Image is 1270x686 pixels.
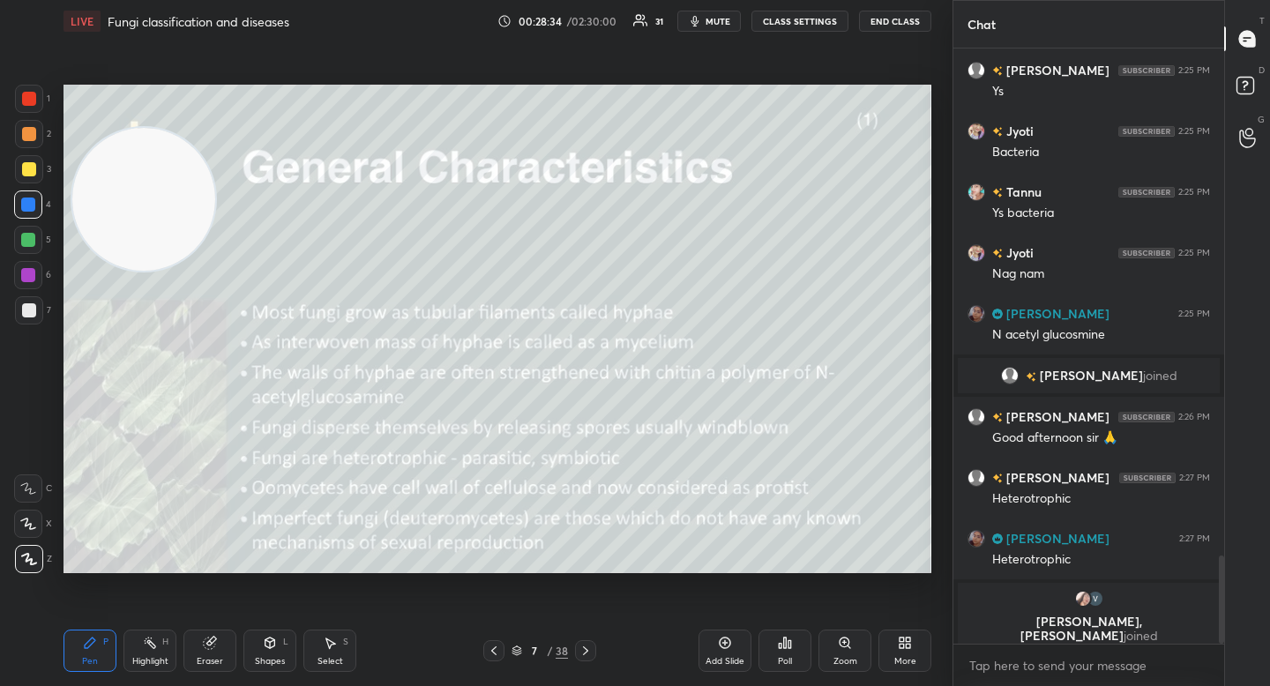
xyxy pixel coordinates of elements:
[14,261,51,289] div: 6
[1074,590,1092,608] img: 3
[706,657,744,666] div: Add Slide
[14,226,51,254] div: 5
[677,11,741,32] button: mute
[1259,63,1265,77] p: D
[15,296,51,324] div: 7
[63,11,101,32] div: LIVE
[132,657,168,666] div: Highlight
[14,474,52,503] div: C
[992,144,1210,161] div: Bacteria
[197,657,223,666] div: Eraser
[992,205,1210,222] div: Ys bacteria
[1178,309,1210,319] div: 2:25 PM
[1003,468,1109,487] h6: [PERSON_NAME]
[992,551,1210,569] div: Heterotrophic
[162,638,168,646] div: H
[992,66,1003,76] img: no-rating-badge.077c3623.svg
[1003,183,1042,201] h6: Tannu
[1143,369,1177,383] span: joined
[859,11,931,32] button: End Class
[108,13,289,30] h4: Fungi classification and diseases
[547,645,552,656] div: /
[15,155,51,183] div: 3
[655,17,663,26] div: 31
[967,123,985,140] img: e8ba785e28cc435d9d7c386c960b9786.jpg
[343,638,348,646] div: S
[15,120,51,148] div: 2
[1003,304,1109,323] h6: [PERSON_NAME]
[1118,65,1175,76] img: 4P8fHbbgJtejmAAAAAElFTkSuQmCC
[82,657,98,666] div: Pen
[967,183,985,201] img: bda48cfc8d5c48859e9a62742aa92501.jpg
[1003,243,1034,262] h6: Jyoti
[1259,14,1265,27] p: T
[992,429,1210,447] div: Good afternoon sir 🙏
[317,657,343,666] div: Select
[1118,412,1175,422] img: 4P8fHbbgJtejmAAAAAElFTkSuQmCC
[1178,412,1210,422] div: 2:26 PM
[967,62,985,79] img: default.png
[103,638,108,646] div: P
[967,305,985,323] img: ca61eb9b567543dc8f8ee0f7d59944e8.jpg
[833,657,857,666] div: Zoom
[778,657,792,666] div: Poll
[968,615,1209,643] p: [PERSON_NAME], [PERSON_NAME]
[992,249,1003,258] img: no-rating-badge.077c3623.svg
[1118,126,1175,137] img: 4P8fHbbgJtejmAAAAAElFTkSuQmCC
[992,413,1003,422] img: no-rating-badge.077c3623.svg
[967,408,985,426] img: default.png
[992,188,1003,198] img: no-rating-badge.077c3623.svg
[1179,473,1210,483] div: 2:27 PM
[992,473,1003,483] img: no-rating-badge.077c3623.svg
[706,15,730,27] span: mute
[992,309,1003,319] img: Learner_Badge_champion_ad955741a3.svg
[967,469,985,487] img: default.png
[751,11,848,32] button: CLASS SETTINGS
[1258,113,1265,126] p: G
[1178,126,1210,137] div: 2:25 PM
[967,530,985,548] img: ca61eb9b567543dc8f8ee0f7d59944e8.jpg
[967,244,985,262] img: e8ba785e28cc435d9d7c386c960b9786.jpg
[1087,590,1104,608] img: 3
[1124,627,1158,644] span: joined
[894,657,916,666] div: More
[255,657,285,666] div: Shapes
[1003,61,1109,79] h6: [PERSON_NAME]
[1118,187,1175,198] img: 4P8fHbbgJtejmAAAAAElFTkSuQmCC
[1003,529,1109,548] h6: [PERSON_NAME]
[992,265,1210,283] div: Nag nam
[992,490,1210,508] div: Heterotrophic
[556,643,568,659] div: 38
[992,127,1003,137] img: no-rating-badge.077c3623.svg
[1003,122,1034,140] h6: Jyoti
[1001,367,1019,384] img: default.png
[992,326,1210,344] div: N acetyl glucosmine
[15,85,50,113] div: 1
[14,190,51,219] div: 4
[1040,369,1143,383] span: [PERSON_NAME]
[953,1,1010,48] p: Chat
[1003,407,1109,426] h6: [PERSON_NAME]
[1179,533,1210,544] div: 2:27 PM
[953,48,1224,644] div: grid
[283,638,288,646] div: L
[1178,248,1210,258] div: 2:25 PM
[1178,65,1210,76] div: 2:25 PM
[14,510,52,538] div: X
[992,533,1003,544] img: Learner_Badge_champion_ad955741a3.svg
[526,645,543,656] div: 7
[992,83,1210,101] div: Ys
[1178,187,1210,198] div: 2:25 PM
[1026,372,1036,382] img: no-rating-badge.077c3623.svg
[1119,473,1176,483] img: 4P8fHbbgJtejmAAAAAElFTkSuQmCC
[15,545,52,573] div: Z
[1118,248,1175,258] img: 4P8fHbbgJtejmAAAAAElFTkSuQmCC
